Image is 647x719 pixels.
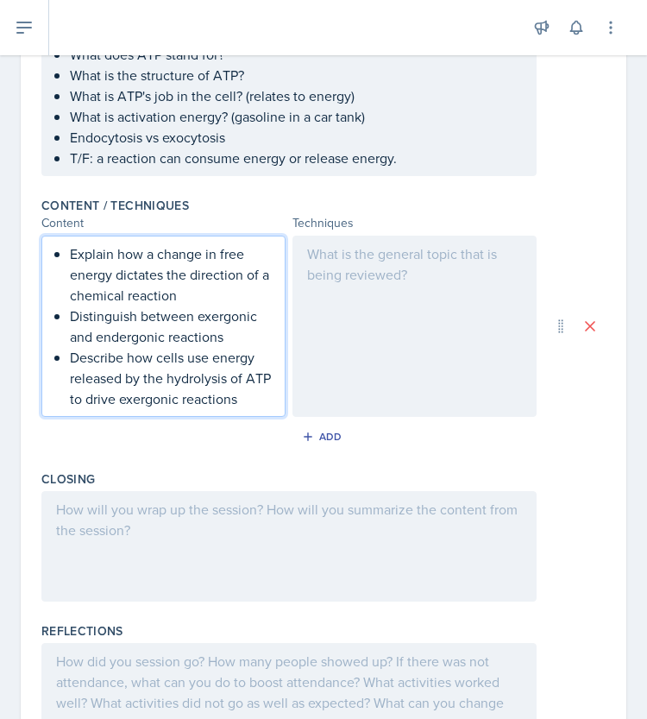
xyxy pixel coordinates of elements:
label: Reflections [41,622,123,640]
button: Add [296,424,352,450]
p: What is ATP's job in the cell? (relates to energy)​ [70,85,522,106]
p: Distinguish between exergonic and endergonic reactions [70,306,271,347]
p: What is the structure of ATP?​ [70,65,522,85]
label: Closing [41,470,95,488]
p: T/F: a reaction can consume energy or release energy. [70,148,522,168]
p: Explain how a change in free energy dictates the direction of a chemical reaction [70,243,271,306]
div: Add [305,430,342,444]
p: Describe how cells use energy released by the hydrolysis of ATP to drive exergonic reactions [70,347,271,409]
label: Content / Techniques [41,197,189,214]
p: Endocytosis vs exocytosis​ [70,127,522,148]
div: Content [41,214,286,232]
div: Techniques [292,214,537,232]
p: What is activation energy? (gasoline in a car tank)​ [70,106,522,127]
